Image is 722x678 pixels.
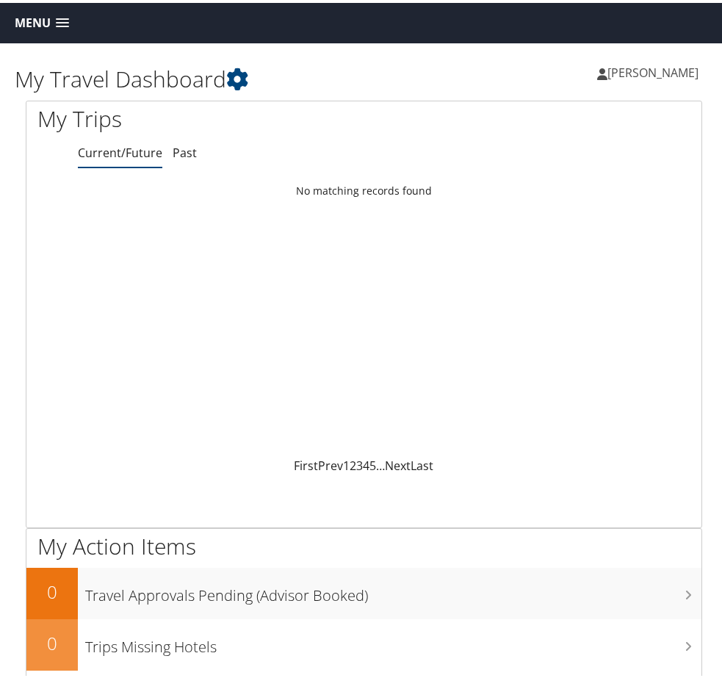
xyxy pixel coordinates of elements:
a: 0Travel Approvals Pending (Advisor Booked) [26,565,701,616]
h2: 0 [26,577,78,602]
a: 1 [344,455,350,471]
h1: My Trips [37,101,353,131]
a: 3 [357,455,364,471]
h3: Trips Missing Hotels [85,627,701,654]
a: 4 [364,455,370,471]
a: [PERSON_NAME] [597,48,713,92]
span: Menu [15,13,51,27]
a: Last [411,455,434,471]
h1: My Travel Dashboard [15,61,364,92]
span: … [377,455,386,471]
td: No matching records found [26,175,701,201]
a: 2 [350,455,357,471]
a: Prev [319,455,344,471]
a: 5 [370,455,377,471]
a: Past [173,142,197,158]
span: [PERSON_NAME] [607,62,698,78]
a: Menu [7,8,76,32]
a: 0Trips Missing Hotels [26,616,701,668]
h3: Travel Approvals Pending (Advisor Booked) [85,575,701,603]
a: Next [386,455,411,471]
a: First [295,455,319,471]
h2: 0 [26,628,78,653]
h1: My Action Items [26,528,701,559]
a: Current/Future [78,142,162,158]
